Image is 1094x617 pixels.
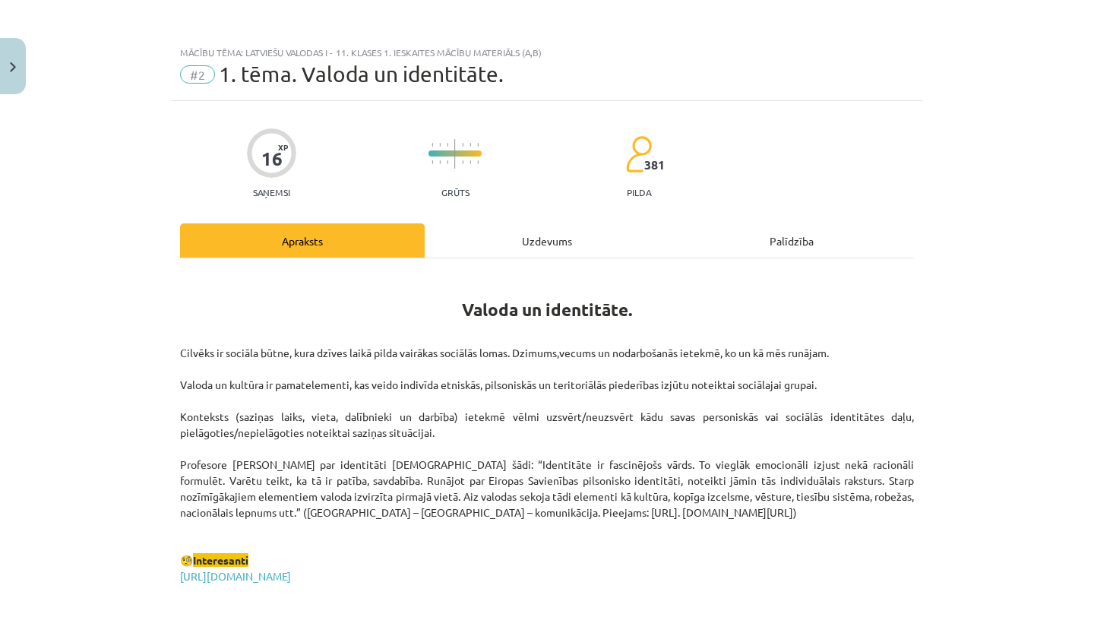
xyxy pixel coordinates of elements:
[441,187,470,198] p: Grūts
[432,160,433,164] img: icon-short-line-57e1e144782c952c97e751825c79c345078a6d821885a25fce030b3d8c18986b.svg
[219,62,504,87] span: 1. tēma. Valoda un identitāte.
[462,299,633,321] b: Valoda un identitāte.
[477,160,479,164] img: icon-short-line-57e1e144782c952c97e751825c79c345078a6d821885a25fce030b3d8c18986b.svg
[627,187,651,198] p: pilda
[462,143,463,147] img: icon-short-line-57e1e144782c952c97e751825c79c345078a6d821885a25fce030b3d8c18986b.svg
[644,158,665,172] span: 381
[447,143,448,147] img: icon-short-line-57e1e144782c952c97e751825c79c345078a6d821885a25fce030b3d8c18986b.svg
[180,47,914,58] div: Mācību tēma: Latviešu valodas i - 11. klases 1. ieskaites mācību materiāls (a,b)
[261,148,283,169] div: 16
[470,160,471,164] img: icon-short-line-57e1e144782c952c97e751825c79c345078a6d821885a25fce030b3d8c18986b.svg
[278,143,288,151] span: XP
[477,143,479,147] img: icon-short-line-57e1e144782c952c97e751825c79c345078a6d821885a25fce030b3d8c18986b.svg
[669,223,914,258] div: Palīdzība
[10,62,16,72] img: icon-close-lesson-0947bae3869378f0d4975bcd49f059093ad1ed9edebbc8119c70593378902aed.svg
[447,160,448,164] img: icon-short-line-57e1e144782c952c97e751825c79c345078a6d821885a25fce030b3d8c18986b.svg
[439,160,441,164] img: icon-short-line-57e1e144782c952c97e751825c79c345078a6d821885a25fce030b3d8c18986b.svg
[180,569,291,583] a: [URL][DOMAIN_NAME]
[180,223,425,258] div: Apraksts
[432,143,433,147] img: icon-short-line-57e1e144782c952c97e751825c79c345078a6d821885a25fce030b3d8c18986b.svg
[462,160,463,164] img: icon-short-line-57e1e144782c952c97e751825c79c345078a6d821885a25fce030b3d8c18986b.svg
[193,553,248,567] span: Interesanti
[439,143,441,147] img: icon-short-line-57e1e144782c952c97e751825c79c345078a6d821885a25fce030b3d8c18986b.svg
[247,187,296,198] p: Saņemsi
[425,223,669,258] div: Uzdevums
[180,65,215,84] span: #2
[454,139,456,169] img: icon-long-line-d9ea69661e0d244f92f715978eff75569469978d946b2353a9bb055b3ed8787d.svg
[625,135,652,173] img: students-c634bb4e5e11cddfef0936a35e636f08e4e9abd3cc4e673bd6f9a4125e45ecb1.svg
[470,143,471,147] img: icon-short-line-57e1e144782c952c97e751825c79c345078a6d821885a25fce030b3d8c18986b.svg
